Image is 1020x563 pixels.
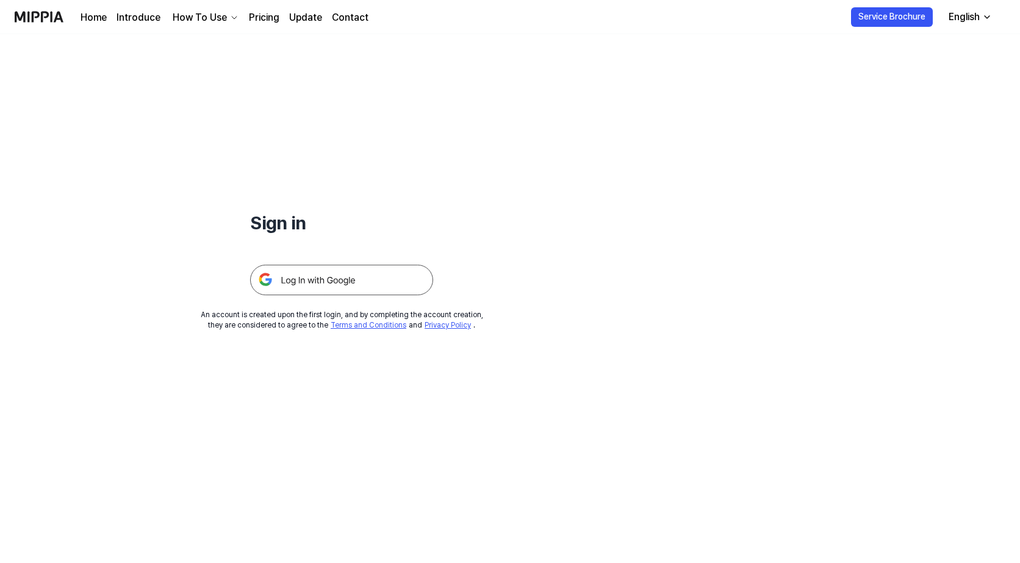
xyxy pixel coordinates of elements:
img: 구글 로그인 버튼 [250,265,433,295]
h1: Sign in [250,210,433,235]
div: How To Use [170,10,229,25]
a: Terms and Conditions [331,321,406,329]
a: Contact [332,10,368,25]
button: Service Brochure [851,7,933,27]
a: Home [81,10,107,25]
a: Update [289,10,322,25]
a: Privacy Policy [425,321,471,329]
button: English [939,5,999,29]
a: Pricing [249,10,279,25]
a: Introduce [117,10,160,25]
button: How To Use [170,10,239,25]
div: English [946,10,982,24]
div: An account is created upon the first login, and by completing the account creation, they are cons... [201,310,483,331]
